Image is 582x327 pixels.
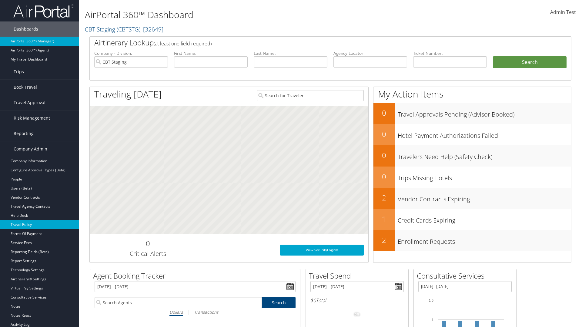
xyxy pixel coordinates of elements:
[14,126,34,141] span: Reporting
[333,50,407,56] label: Agency Locator:
[373,188,571,209] a: 2Vendor Contracts Expiring
[398,192,571,203] h3: Vendor Contracts Expiring
[194,309,218,315] i: Transactions
[373,193,395,203] h2: 2
[280,245,364,256] a: View SecurityLogic®
[94,238,201,249] h2: 0
[14,111,50,126] span: Risk Management
[257,90,364,101] input: Search for Traveler
[94,50,168,56] label: Company - Division:
[398,150,571,161] h3: Travelers Need Help (Safety Check)
[14,80,37,95] span: Book Travel
[169,309,183,315] i: Dollars
[373,124,571,145] a: 0Hotel Payment Authorizations Failed
[398,128,571,140] h3: Hotel Payment Authorizations Failed
[14,21,38,37] span: Dashboards
[373,230,571,251] a: 2Enrollment Requests
[14,141,47,157] span: Company Admin
[85,25,163,33] a: CBT Staging
[94,38,527,48] h2: Airtinerary Lookup
[140,25,163,33] span: , [ 32649 ]
[373,88,571,101] h1: My Action Items
[432,318,433,322] tspan: 1
[398,213,571,225] h3: Credit Cards Expiring
[254,50,327,56] label: Last Name:
[309,271,408,281] h2: Travel Spend
[417,271,516,281] h2: Consultative Services
[413,50,487,56] label: Ticket Number:
[310,297,316,304] span: $0
[117,25,140,33] span: ( CBTSTG )
[13,4,74,18] img: airportal-logo.png
[373,171,395,182] h2: 0
[373,209,571,230] a: 1Credit Cards Expiring
[310,297,404,304] h6: Total
[93,271,300,281] h2: Agent Booking Tracker
[262,297,296,308] a: Search
[429,299,433,302] tspan: 1.5
[373,150,395,160] h2: 0
[174,50,248,56] label: First Name:
[373,235,395,245] h2: 2
[550,3,576,22] a: Admin Test
[373,214,395,224] h2: 1
[355,313,360,316] tspan: 0%
[373,145,571,167] a: 0Travelers Need Help (Safety Check)
[85,8,412,21] h1: AirPortal 360™ Dashboard
[550,9,576,15] span: Admin Test
[373,129,395,139] h2: 0
[398,107,571,119] h3: Travel Approvals Pending (Advisor Booked)
[493,56,567,68] button: Search
[95,308,296,316] div: |
[94,88,162,101] h1: Traveling [DATE]
[14,95,45,110] span: Travel Approval
[94,249,201,258] h3: Critical Alerts
[398,234,571,246] h3: Enrollment Requests
[373,103,571,124] a: 0Travel Approvals Pending (Advisor Booked)
[14,64,24,79] span: Trips
[95,297,262,308] input: Search Agents
[398,171,571,182] h3: Trips Missing Hotels
[154,40,212,47] span: (at least one field required)
[373,167,571,188] a: 0Trips Missing Hotels
[373,108,395,118] h2: 0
